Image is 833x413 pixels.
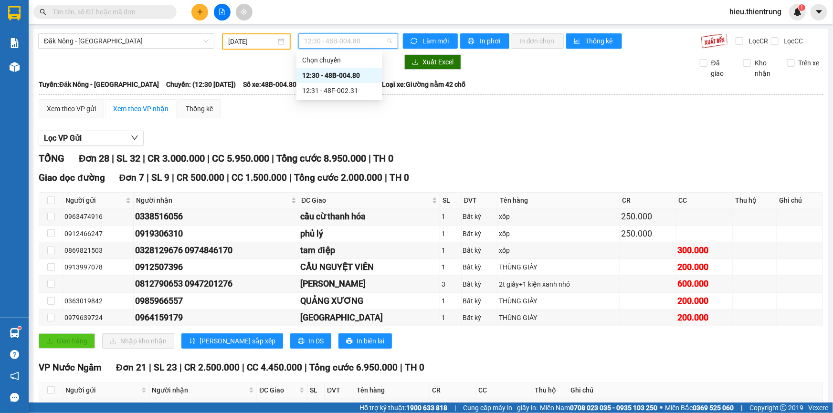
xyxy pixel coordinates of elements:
[181,333,283,349] button: sort-ascending[PERSON_NAME] sắp xếp
[64,296,132,306] div: 0363019842
[454,403,456,413] span: |
[621,210,674,223] div: 250.000
[532,382,569,398] th: Thu hộ
[406,404,447,412] strong: 1900 633 818
[678,244,731,257] div: 300.000
[143,153,145,164] span: |
[64,262,132,272] div: 0913997078
[301,244,439,257] div: tam điệp
[207,153,210,164] span: |
[184,362,240,373] span: CR 2.500.000
[338,333,392,349] button: printerIn biên lai
[780,404,787,411] span: copyright
[325,382,354,398] th: ĐVT
[200,336,275,346] span: [PERSON_NAME] sắp xếp
[569,382,823,398] th: Ghi chú
[179,362,182,373] span: |
[400,362,402,373] span: |
[135,277,297,290] div: 0812790653 0947201276
[442,262,459,272] div: 1
[64,211,132,222] div: 0963474916
[463,296,496,306] div: Bất kỳ
[678,260,731,274] div: 200.000
[476,382,532,398] th: CC
[540,403,657,413] span: Miền Nam
[136,195,289,206] span: Người nhận
[442,211,459,222] div: 1
[135,227,297,240] div: 0919306310
[232,172,287,183] span: CC 1.500.000
[422,57,453,67] span: Xuất Excel
[373,153,393,164] span: TH 0
[79,153,109,164] span: Đơn 28
[302,195,431,206] span: ĐC Giao
[65,385,139,395] span: Người gửi
[113,103,169,114] div: Xem theo VP nhận
[309,362,398,373] span: Tổng cước 6.950.000
[478,400,530,413] div: 250.000
[463,312,496,323] div: Bất kỳ
[326,401,352,412] div: Bất kỳ
[621,227,674,240] div: 250.000
[403,33,458,49] button: syncLàm mới
[302,70,377,81] div: 12:30 - 48B-004.80
[189,338,196,345] span: sort-ascending
[676,193,733,208] th: CC
[236,4,253,21] button: aim
[39,172,105,183] span: Giao dọc đường
[39,333,95,349] button: uploadGiao hàng
[309,401,323,412] div: 1
[304,34,392,48] span: 12:30 - 48B-004.80
[276,153,366,164] span: Tổng cước 8.950.000
[10,328,20,338] img: warehouse-icon
[707,58,736,79] span: Đã giao
[463,245,496,256] div: Bất kỳ
[247,362,302,373] span: CC 4.450.000
[302,55,377,65] div: Chọn chuyến
[154,362,177,373] span: SL 23
[242,362,244,373] span: |
[151,400,255,413] div: NGỌC 0979636518
[307,382,325,398] th: SL
[357,336,384,346] span: In biên lai
[499,296,618,306] div: THÙNG GIẤY
[148,153,205,164] span: CR 3.000.000
[228,36,276,47] input: 13/09/2025
[298,338,305,345] span: printer
[152,385,247,395] span: Người nhận
[346,338,353,345] span: printer
[799,4,805,11] sup: 1
[497,193,620,208] th: Tên hàng
[177,172,224,183] span: CR 500.000
[127,8,231,23] b: [DOMAIN_NAME]
[243,79,296,90] span: Số xe: 48B-004.80
[693,404,734,412] strong: 0369 525 060
[50,68,231,158] h2: VP Nhận: Văn Phòng Đăk Nông
[64,312,132,323] div: 0979639724
[412,59,419,66] span: download
[499,262,618,272] div: THÙNG GIẤY
[10,350,19,359] span: question-circle
[296,52,382,68] div: Chọn chuyến
[259,385,297,395] span: ĐC Giao
[795,58,823,68] span: Trên xe
[499,228,618,239] div: xốp
[272,153,274,164] span: |
[499,312,618,323] div: THÙNG GIÁY
[219,9,225,15] span: file-add
[574,38,582,45] span: bar-chart
[442,296,459,306] div: 1
[40,9,46,15] span: search
[815,8,823,16] span: caret-down
[733,193,777,208] th: Thu hộ
[39,362,102,373] span: VP Nước Ngầm
[678,294,731,308] div: 200.000
[44,34,209,48] span: Đăk Nông - Hà Nội
[10,62,20,72] img: warehouse-icon
[147,172,149,183] span: |
[64,245,132,256] div: 0869821503
[294,172,382,183] span: Tổng cước 2.000.000
[227,172,229,183] span: |
[660,406,663,410] span: ⚪️
[212,153,269,164] span: CC 5.950.000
